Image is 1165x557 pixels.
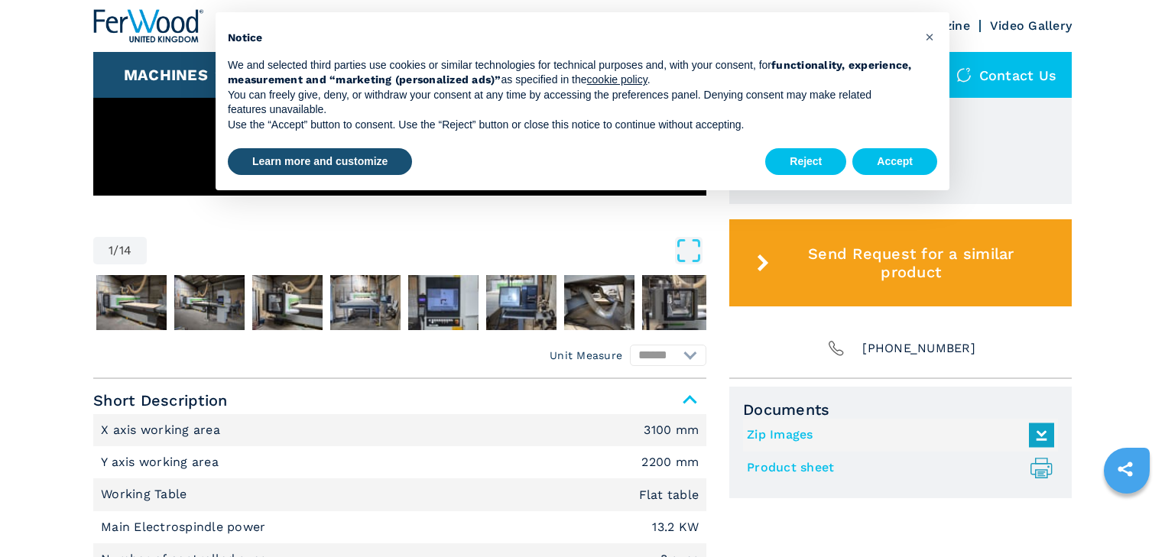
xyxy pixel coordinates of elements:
[249,272,326,333] button: Go to Slide 4
[1100,488,1154,546] iframe: Chat
[171,272,248,333] button: Go to Slide 3
[228,58,913,88] p: We and selected third parties use cookies or similar technologies for technical purposes and, wit...
[652,521,699,533] em: 13.2 KW
[151,237,703,264] button: Open Fullscreen
[642,275,712,330] img: 86f973e28207171961f68b9d643b573b
[561,272,638,333] button: Go to Slide 8
[564,275,634,330] img: 3700970ece5ab2df711c1d707c0c1826
[330,275,401,330] img: a6bf234d279368397c62c843d4781a8e
[405,272,482,333] button: Go to Slide 6
[917,24,942,49] button: Close this notice
[228,31,913,46] h2: Notice
[327,272,404,333] button: Go to Slide 5
[990,18,1072,33] a: Video Gallery
[228,88,913,118] p: You can freely give, deny, or withdraw your consent at any time by accessing the preferences pane...
[639,272,716,333] button: Go to Slide 9
[1106,450,1144,488] a: sharethis
[747,423,1047,448] a: Zip Images
[743,400,1058,419] span: Documents
[641,456,699,468] em: 2200 mm
[644,424,699,436] em: 3100 mm
[852,148,937,176] button: Accept
[747,455,1047,481] a: Product sheet
[925,28,934,46] span: ×
[228,59,912,86] strong: functionality, experience, measurement and “marketing (personalized ads)”
[174,275,245,330] img: 0a004828b1ad5bdfbc1a28ed3caa5662
[765,148,846,176] button: Reject
[228,118,913,133] p: Use the “Accept” button to consent. Use the “Reject” button or close this notice to continue with...
[93,272,706,333] nav: Thumbnail Navigation
[776,244,1047,281] span: Send Request for a similar product
[826,338,847,359] img: Phone
[956,67,972,83] img: Contact us
[96,275,167,330] img: 2e3b93006869e0e00a325cdc12d5ab83
[101,519,270,536] p: Main Electrospindle power
[486,275,557,330] img: 95b86bbbb61c6aeb7463b11398f7199f
[93,272,170,333] button: Go to Slide 2
[93,387,706,414] span: Short Description
[93,9,203,43] img: Ferwood
[550,348,622,363] em: Unit Measure
[101,422,224,439] p: X axis working area
[119,244,132,257] span: 14
[729,219,1072,306] button: Send Request for a similar product
[639,489,699,501] em: Flat table
[252,275,323,330] img: 386835d701cb5eb8a7aad4cbddd31323
[228,148,412,176] button: Learn more and customize
[124,66,208,84] button: Machines
[113,244,118,257] span: /
[101,454,222,471] p: Y axis working area
[587,73,647,86] a: cookie policy
[109,244,113,257] span: 1
[862,338,975,359] span: [PHONE_NUMBER]
[101,486,191,503] p: Working Table
[408,275,479,330] img: f17166c51b76b62c8cbf51778fd9d7f7
[483,272,560,333] button: Go to Slide 7
[941,52,1073,98] div: Contact us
